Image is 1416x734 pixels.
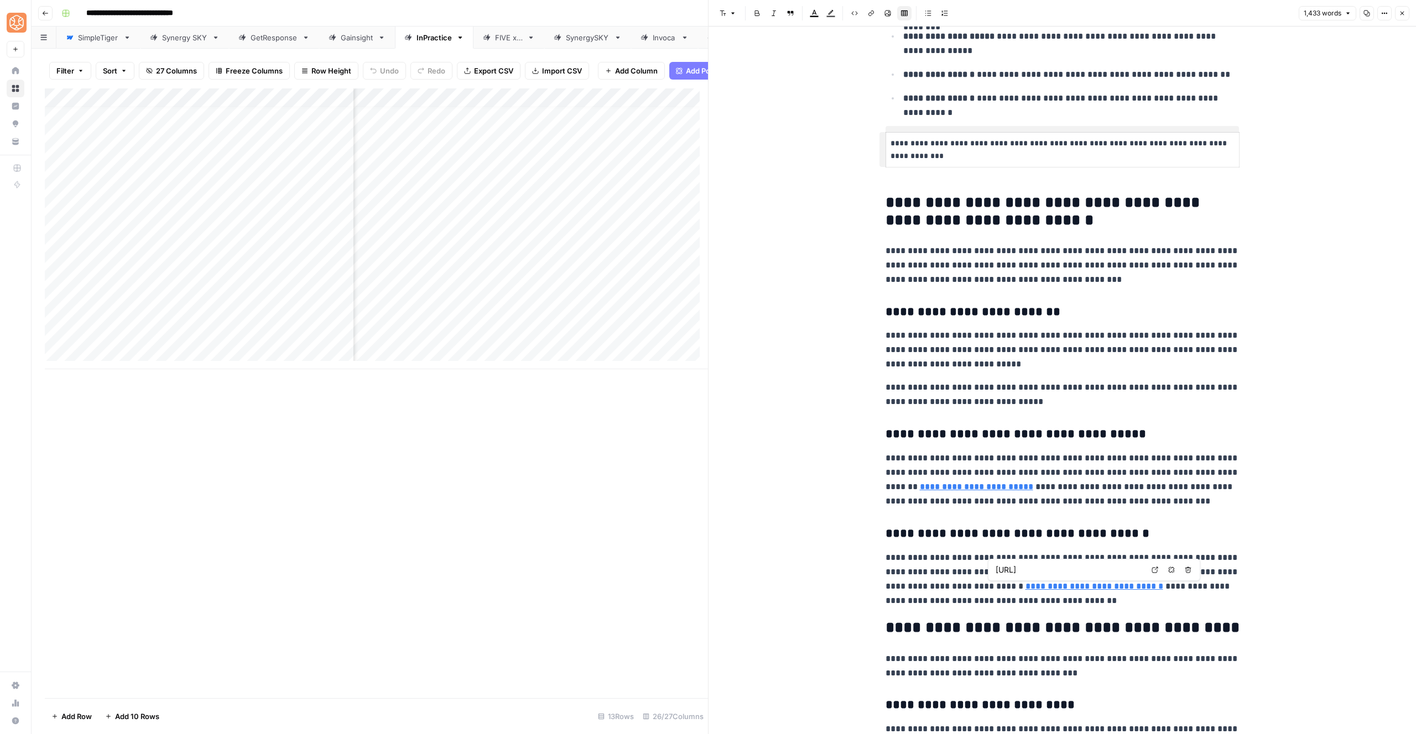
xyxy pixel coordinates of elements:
[542,65,582,76] span: Import CSV
[698,27,790,49] a: EmpowerEMR
[598,62,665,80] button: Add Column
[140,27,229,49] a: Synergy SKY
[7,712,24,730] button: Help + Support
[98,707,166,725] button: Add 10 Rows
[686,65,746,76] span: Add Power Agent
[209,62,290,80] button: Freeze Columns
[319,27,395,49] a: Gainsight
[7,97,24,115] a: Insights
[495,32,523,43] div: FIVE x 5
[7,115,24,133] a: Opportunities
[544,27,631,49] a: SynergySKY
[156,65,197,76] span: 27 Columns
[294,62,358,80] button: Row Height
[162,32,207,43] div: Synergy SKY
[638,707,708,725] div: 26/27 Columns
[226,65,283,76] span: Freeze Columns
[1299,6,1356,20] button: 1,433 words
[417,32,452,43] div: InPractice
[7,677,24,694] a: Settings
[251,32,298,43] div: GetResponse
[7,80,24,97] a: Browse
[7,13,27,33] img: SimpleTiger Logo
[49,62,91,80] button: Filter
[395,27,473,49] a: InPractice
[669,62,753,80] button: Add Power Agent
[525,62,589,80] button: Import CSV
[380,65,399,76] span: Undo
[56,27,140,49] a: SimpleTiger
[341,32,373,43] div: Gainsight
[139,62,204,80] button: 27 Columns
[615,65,658,76] span: Add Column
[229,27,319,49] a: GetResponse
[594,707,638,725] div: 13 Rows
[78,32,119,43] div: SimpleTiger
[96,62,134,80] button: Sort
[457,62,520,80] button: Export CSV
[631,27,698,49] a: Invoca
[428,65,445,76] span: Redo
[7,133,24,150] a: Your Data
[7,9,24,36] button: Workspace: SimpleTiger
[1304,8,1341,18] span: 1,433 words
[115,711,159,722] span: Add 10 Rows
[56,65,74,76] span: Filter
[653,32,676,43] div: Invoca
[311,65,351,76] span: Row Height
[7,694,24,712] a: Usage
[61,711,92,722] span: Add Row
[45,707,98,725] button: Add Row
[363,62,406,80] button: Undo
[7,62,24,80] a: Home
[103,65,117,76] span: Sort
[473,27,544,49] a: FIVE x 5
[474,65,513,76] span: Export CSV
[410,62,452,80] button: Redo
[566,32,610,43] div: SynergySKY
